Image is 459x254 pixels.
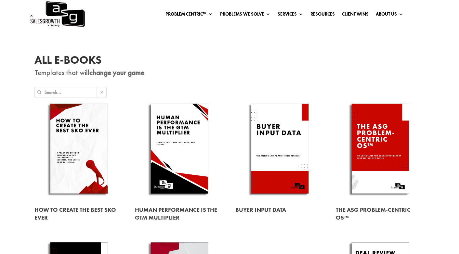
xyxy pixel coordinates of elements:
[165,12,213,19] a: Problem Centric™
[278,12,303,19] a: Services
[45,87,97,97] input: Search...
[89,68,144,77] strong: change your game
[34,69,425,77] p: Templates that will
[376,12,403,19] a: About Us
[220,12,270,19] a: Problems We Solve
[34,55,425,69] h1: All E-Books
[310,12,335,19] a: Resources
[342,12,369,19] a: Client Wins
